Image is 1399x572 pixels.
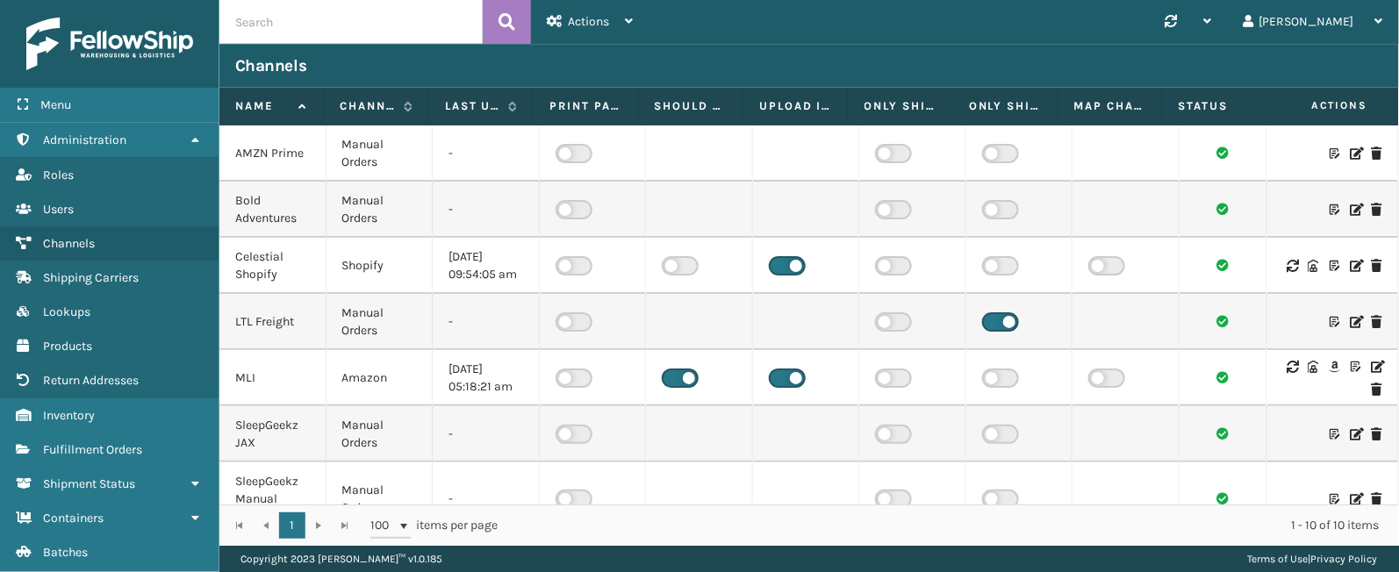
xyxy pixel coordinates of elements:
[326,125,434,182] td: Manual Orders
[235,98,290,114] label: Name
[433,406,540,462] td: -
[326,182,434,238] td: Manual Orders
[1351,428,1361,440] i: Edit
[433,462,540,536] td: -
[1217,315,1230,327] i: Channel sync succeeded.
[326,350,434,406] td: Amazon
[1256,91,1378,120] span: Actions
[1179,98,1234,114] label: Status
[1372,428,1382,440] i: Delete
[1330,204,1340,216] i: Customize Label
[1217,259,1230,271] i: Channel sync succeeded.
[1217,427,1230,440] i: Channel sync succeeded.
[1074,98,1147,114] label: Map Channel Service
[1351,204,1361,216] i: Edit
[43,545,88,560] span: Batches
[26,18,193,70] img: logo
[43,476,135,491] span: Shipment Status
[1309,260,1319,272] i: Warehouse Codes
[1351,493,1361,505] i: Edit
[326,294,434,350] td: Manual Orders
[1330,260,1340,272] i: Customize Label
[326,406,434,462] td: Manual Orders
[1372,493,1382,505] i: Delete
[43,202,74,217] span: Users
[445,98,499,114] label: Last update time
[326,462,434,536] td: Manual Orders
[1372,383,1382,396] i: Delete
[433,125,540,182] td: -
[1330,147,1340,160] i: Customize Label
[1288,361,1298,373] i: Sync
[1309,361,1319,373] i: Warehouse Codes
[759,98,831,114] label: Upload inventory
[1217,203,1230,215] i: Channel sync succeeded.
[235,417,310,452] div: SleepGeekz JAX
[235,192,310,227] div: Bold Adventures
[549,98,621,114] label: Print packing slip
[43,339,92,354] span: Products
[1351,316,1361,328] i: Edit
[1330,428,1340,440] i: Customize Label
[43,236,95,251] span: Channels
[43,168,74,182] span: Roles
[865,98,936,114] label: Only Ship using Required Carrier Service
[43,304,90,319] span: Lookups
[1351,147,1361,160] i: Edit
[40,97,71,112] span: Menu
[235,473,310,526] div: SleepGeekz Manual Orders
[279,512,305,539] a: 1
[43,132,126,147] span: Administration
[43,511,104,526] span: Containers
[1372,204,1382,216] i: Delete
[1372,361,1382,373] i: Edit
[340,98,394,114] label: Channel Type
[1372,316,1382,328] i: Delete
[370,512,499,539] span: items per page
[433,350,540,406] td: [DATE] 05:18:21 am
[240,546,442,572] p: Copyright 2023 [PERSON_NAME]™ v 1.0.185
[43,442,142,457] span: Fulfillment Orders
[235,145,310,162] div: AMZN Prime
[235,313,310,331] div: LTL Freight
[1351,260,1361,272] i: Edit
[433,238,540,294] td: [DATE] 09:54:05 am
[235,248,310,283] div: Celestial Shopify
[235,55,306,76] h3: Channels
[969,98,1041,114] label: Only Ship from Required Warehouse
[655,98,727,114] label: Should Sync
[235,369,310,387] div: MLI
[1330,361,1340,373] i: Amazon Templates
[1248,553,1309,565] a: Terms of Use
[568,14,609,29] span: Actions
[433,182,540,238] td: -
[1248,546,1378,572] div: |
[1351,361,1361,373] i: Customize Label
[370,517,397,534] span: 100
[1330,493,1340,505] i: Customize Label
[43,408,95,423] span: Inventory
[1217,147,1230,159] i: Channel sync succeeded.
[1372,260,1382,272] i: Delete
[326,238,434,294] td: Shopify
[1217,492,1230,504] i: Channel sync succeeded.
[433,294,540,350] td: -
[1330,316,1340,328] i: Customize Label
[1217,371,1230,383] i: Channel sync succeeded.
[43,373,139,388] span: Return Addresses
[1372,147,1382,160] i: Delete
[1311,553,1378,565] a: Privacy Policy
[523,517,1380,534] div: 1 - 10 of 10 items
[43,270,139,285] span: Shipping Carriers
[1288,260,1298,272] i: Sync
